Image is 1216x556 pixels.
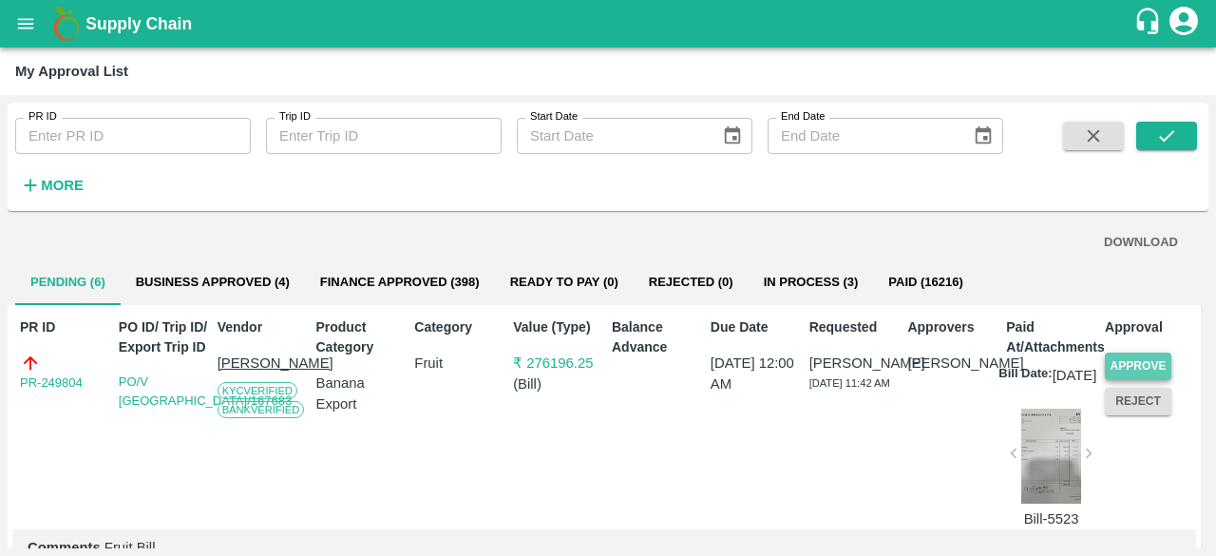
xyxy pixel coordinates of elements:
[15,169,88,201] button: More
[513,374,604,394] p: ( Bill )
[1053,365,1097,386] p: [DATE]
[315,373,407,415] p: Banana Export
[218,353,309,374] p: [PERSON_NAME]
[218,317,309,337] p: Vendor
[20,317,111,337] p: PR ID
[711,317,802,337] p: Due Date
[873,259,978,305] button: Paid (16216)
[47,5,85,43] img: logo
[15,59,128,84] div: My Approval List
[1021,508,1081,529] p: Bill-5523
[15,259,121,305] button: Pending (6)
[414,353,505,374] p: Fruit
[513,317,604,337] p: Value (Type)
[809,317,901,337] p: Requested
[279,109,311,125] label: Trip ID
[218,382,297,399] span: KYC Verified
[749,259,874,305] button: In Process (3)
[513,353,604,374] p: ₹ 276196.25
[634,259,749,305] button: Rejected (0)
[28,540,101,555] b: Comments
[121,259,305,305] button: Business Approved (4)
[119,374,292,408] a: PO/V [GEOGRAPHIC_DATA]/167683
[907,353,998,374] p: [PERSON_NAME]
[15,118,251,154] input: Enter PR ID
[1096,226,1186,259] button: DOWNLOAD
[612,317,703,357] p: Balance Advance
[517,118,707,154] input: Start Date
[530,109,578,125] label: Start Date
[711,353,802,395] p: [DATE] 12:00 AM
[85,14,192,33] b: Supply Chain
[768,118,958,154] input: End Date
[41,178,84,193] strong: More
[1167,4,1201,44] div: account of current user
[20,374,83,393] a: PR-249804
[495,259,634,305] button: Ready To Pay (0)
[965,118,1001,154] button: Choose date
[119,317,210,357] p: PO ID/ Trip ID/ Export Trip ID
[414,317,505,337] p: Category
[998,365,1052,386] p: Bill Date:
[315,317,407,357] p: Product Category
[1105,353,1171,380] button: Approve
[1105,388,1171,415] button: Reject
[809,377,890,389] span: [DATE] 11:42 AM
[1133,7,1167,41] div: customer-support
[305,259,495,305] button: Finance Approved (398)
[85,10,1133,37] a: Supply Chain
[4,2,47,46] button: open drawer
[1105,317,1196,337] p: Approval
[907,317,998,337] p: Approvers
[28,109,57,125] label: PR ID
[266,118,502,154] input: Enter Trip ID
[1006,317,1097,357] p: Paid At/Attachments
[781,109,825,125] label: End Date
[218,401,305,418] span: Bank Verified
[714,118,750,154] button: Choose date
[809,353,901,374] p: [PERSON_NAME]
